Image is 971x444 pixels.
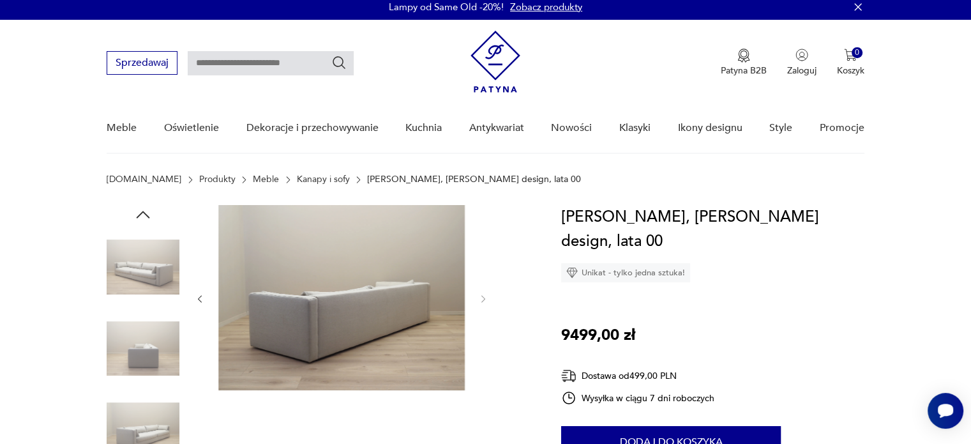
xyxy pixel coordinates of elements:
[405,103,442,153] a: Kuchnia
[107,174,181,185] a: [DOMAIN_NAME]
[619,103,651,153] a: Klasyki
[331,55,347,70] button: Szukaj
[852,47,862,58] div: 0
[721,65,767,77] p: Patyna B2B
[561,368,576,384] img: Ikona dostawy
[510,1,582,13] a: Zobacz produkty
[566,267,578,279] img: Ikona diamentu
[561,390,714,406] div: Wysyłka w ciągu 7 dni roboczych
[561,368,714,384] div: Dostawa od 499,00 PLN
[107,312,179,385] img: Zdjęcie produktu Sofa szara, skandynawski design, lata 00
[721,49,767,77] a: Ikona medaluPatyna B2B
[469,103,524,153] a: Antykwariat
[470,31,520,93] img: Patyna - sklep z meblami i dekoracjami vintage
[677,103,742,153] a: Ikony designu
[928,393,963,429] iframe: Smartsupp widget button
[164,103,219,153] a: Oświetlenie
[787,49,817,77] button: Zaloguj
[107,103,137,153] a: Meble
[253,174,279,185] a: Meble
[367,174,581,185] p: [PERSON_NAME], [PERSON_NAME] design, lata 00
[837,65,864,77] p: Koszyk
[737,49,750,63] img: Ikona medalu
[820,103,864,153] a: Promocje
[218,205,465,390] img: Zdjęcie produktu Sofa szara, skandynawski design, lata 00
[107,59,177,68] a: Sprzedawaj
[561,323,635,348] p: 9499,00 zł
[551,103,592,153] a: Nowości
[199,174,236,185] a: Produkty
[389,1,504,13] p: Lampy od Same Old -20%!
[561,205,864,254] h1: [PERSON_NAME], [PERSON_NAME] design, lata 00
[297,174,350,185] a: Kanapy i sofy
[787,65,817,77] p: Zaloguj
[844,49,857,61] img: Ikona koszyka
[246,103,378,153] a: Dekoracje i przechowywanie
[721,49,767,77] button: Patyna B2B
[107,51,177,75] button: Sprzedawaj
[837,49,864,77] button: 0Koszyk
[795,49,808,61] img: Ikonka użytkownika
[107,231,179,303] img: Zdjęcie produktu Sofa szara, skandynawski design, lata 00
[561,263,690,282] div: Unikat - tylko jedna sztuka!
[769,103,792,153] a: Style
